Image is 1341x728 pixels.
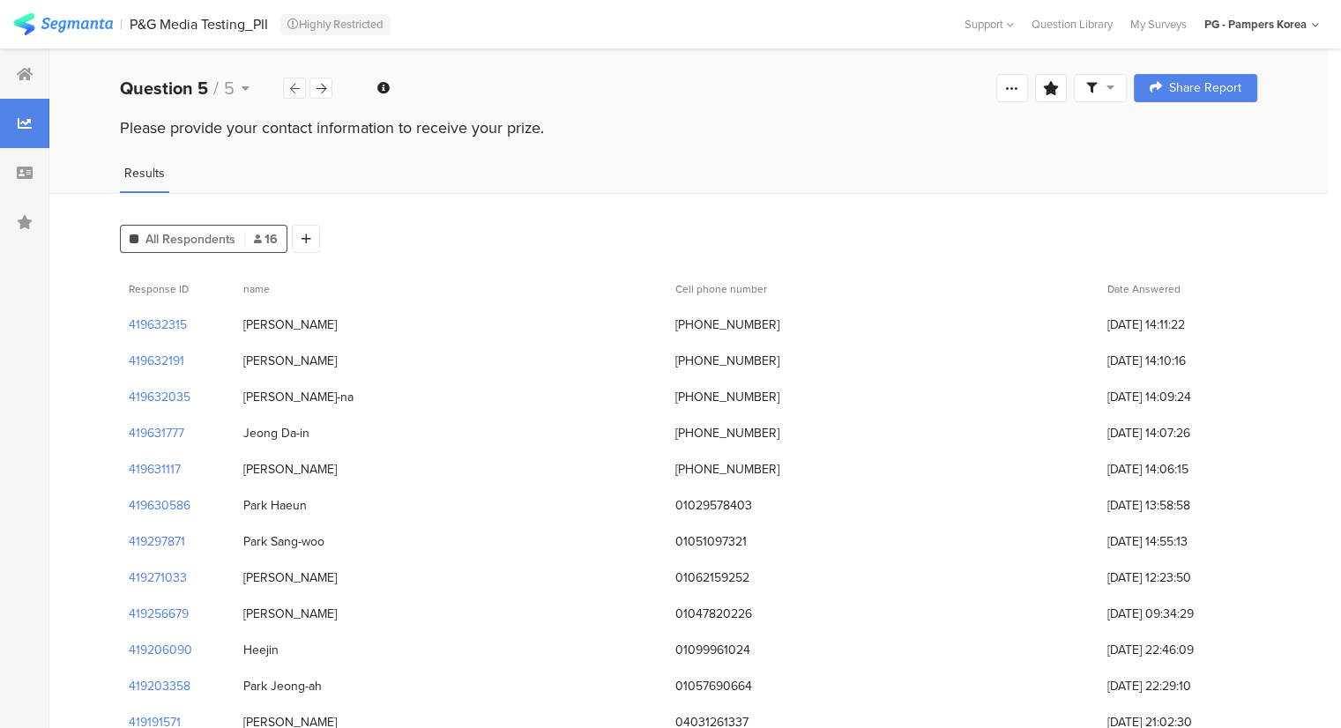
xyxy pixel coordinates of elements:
span: [DATE] 14:55:13 [1107,532,1248,551]
div: P&G Media Testing_PII [130,16,268,33]
div: [PHONE_NUMBER] [675,316,779,334]
font: Park Sang-woo [243,532,324,551]
font: [PERSON_NAME] [243,568,337,587]
span: Results [124,164,165,182]
div: | [120,14,123,34]
font: All Respondents [145,230,235,249]
font: Please provide your contact information to receive your prize. [120,116,544,139]
font: Park Jeong-ah [243,677,322,695]
div: Highly Restricted [280,14,391,35]
font: Heejin [243,641,279,659]
span: [DATE] 14:11:22 [1107,316,1248,334]
a: Question Library [1023,16,1121,33]
div: 01099961024 [675,641,750,659]
span: [DATE] 14:06:15 [1107,460,1248,479]
div: [PHONE_NUMBER] [675,424,779,442]
span: [DATE] 09:34:29 [1107,605,1248,623]
section: 419632315 [129,316,187,334]
a: My Surveys [1121,16,1196,33]
section: 419632035 [129,388,190,406]
font: [PERSON_NAME]-na [243,388,354,406]
span: [DATE] 12:23:50 [1107,568,1248,587]
section: 419297871 [129,532,185,551]
font: Cell phone number [675,281,767,297]
font: Park Haeun [243,496,307,515]
img: segmenta logo [13,13,113,35]
div: [PHONE_NUMBER] [675,460,779,479]
span: [DATE] 22:46:09 [1107,641,1248,659]
div: [PHONE_NUMBER] [675,352,779,370]
div: 01029578403 [675,496,752,515]
span: [DATE] 13:58:58 [1107,496,1248,515]
font: Share Report [1169,78,1241,97]
font: Jeong Da-in [243,424,309,442]
font: [PERSON_NAME] [243,460,337,479]
section: 419631117 [129,460,181,479]
section: 419632191 [129,352,184,370]
span: Response ID [129,281,189,297]
font: [PERSON_NAME] [243,605,337,623]
span: Date Answered [1107,281,1181,297]
font: 5 [224,75,235,101]
section: 419203358 [129,677,190,695]
section: 419631777 [129,424,184,442]
section: 419206090 [129,641,192,659]
font: [PERSON_NAME] [243,316,337,334]
div: 01047820226 [675,605,752,623]
div: Support [965,11,1014,38]
b: Question 5 [120,75,208,101]
div: 01051097321 [675,532,747,551]
span: [DATE] 22:29:10 [1107,677,1248,695]
section: 419256679 [129,605,189,623]
span: 16 [254,230,278,249]
span: [DATE] 14:07:26 [1107,424,1248,442]
div: [PHONE_NUMBER] [675,388,779,406]
div: 01062159252 [675,568,749,587]
span: [DATE] 14:09:24 [1107,388,1248,406]
font: [PERSON_NAME] [243,352,337,370]
span: [DATE] 14:10:16 [1107,352,1248,370]
span: / [213,75,219,101]
div: 01057690664 [675,677,752,695]
div: PG - Pampers Korea [1204,16,1307,33]
section: 419271033 [129,568,187,587]
font: name [243,281,270,297]
section: 419630586 [129,496,190,515]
